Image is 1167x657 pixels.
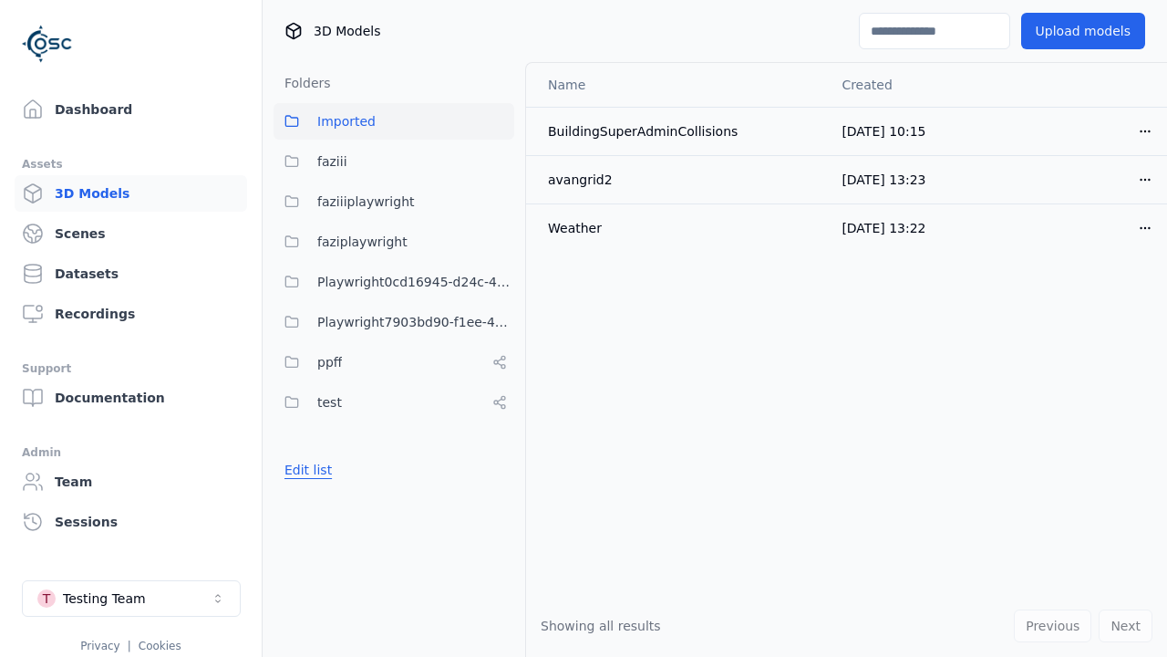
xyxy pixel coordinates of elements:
button: test [274,384,514,421]
span: [DATE] 13:23 [842,172,925,187]
a: Privacy [80,640,119,652]
button: faziiiplaywright [274,183,514,220]
span: [DATE] 10:15 [842,124,925,139]
button: Upload models [1021,13,1145,49]
button: ppff [274,344,514,381]
button: Imported [274,103,514,140]
a: Dashboard [15,91,247,128]
span: [DATE] 13:22 [842,221,925,235]
span: 3D Models [314,22,380,40]
div: BuildingSuperAdminCollisions [548,122,812,141]
a: Recordings [15,296,247,332]
div: T [37,589,56,608]
span: Playwright7903bd90-f1ee-40e5-8689-7a943bbd43ef [317,311,514,333]
a: Sessions [15,504,247,540]
span: Playwright0cd16945-d24c-45f9-a8ba-c74193e3fd84 [317,271,514,293]
div: Assets [22,153,240,175]
div: Weather [548,219,812,237]
button: Playwright7903bd90-f1ee-40e5-8689-7a943bbd43ef [274,304,514,340]
a: Datasets [15,255,247,292]
a: Scenes [15,215,247,252]
span: test [317,391,342,413]
button: faziii [274,143,514,180]
h3: Folders [274,74,331,92]
span: Imported [317,110,376,132]
th: Created [827,63,997,107]
button: Select a workspace [22,580,241,617]
span: faziiiplaywright [317,191,415,213]
span: ppff [317,351,342,373]
div: Admin [22,442,240,464]
span: faziii [317,151,347,172]
a: 3D Models [15,175,247,212]
div: Testing Team [63,589,146,608]
span: faziplaywright [317,231,408,253]
button: Playwright0cd16945-d24c-45f9-a8ba-c74193e3fd84 [274,264,514,300]
img: Logo [22,18,73,69]
button: Edit list [274,454,343,486]
div: Support [22,358,240,380]
div: avangrid2 [548,171,812,189]
a: Cookies [139,640,181,652]
th: Name [526,63,827,107]
span: | [128,640,131,652]
a: Team [15,464,247,500]
span: Showing all results [541,619,661,633]
button: faziplaywright [274,224,514,260]
a: Documentation [15,380,247,416]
